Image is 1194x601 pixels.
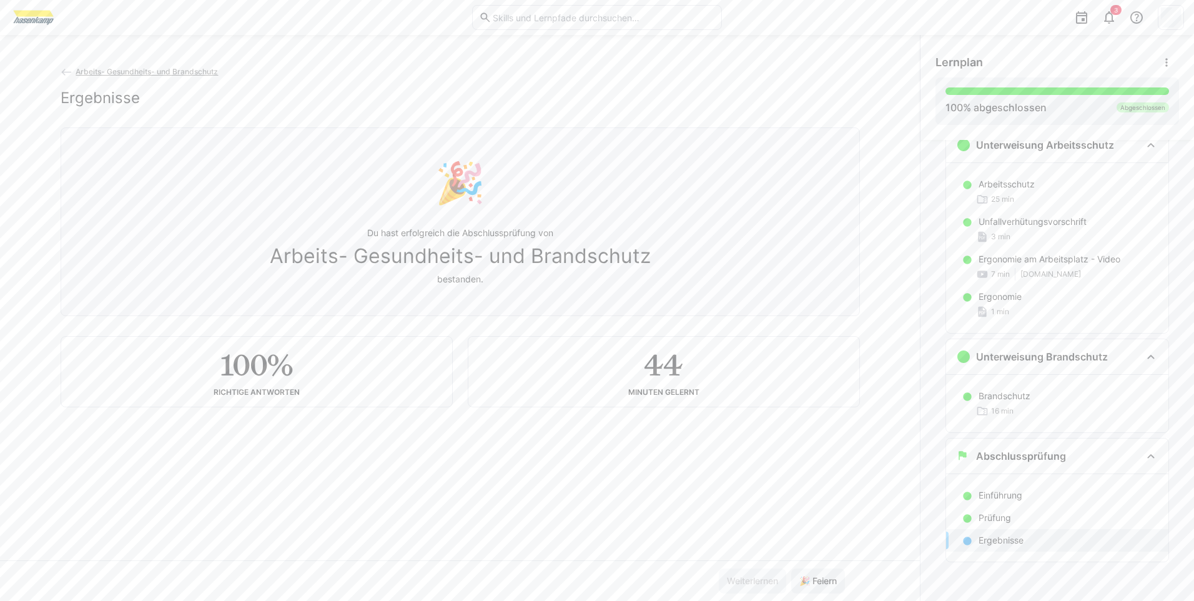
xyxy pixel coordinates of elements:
div: Abgeschlossen [1117,102,1169,112]
span: [DOMAIN_NAME] [1020,269,1081,279]
button: Weiterlernen [719,569,786,594]
div: 🎉 [435,158,485,207]
h2: Ergebnisse [61,89,140,107]
span: Lernplan [935,56,983,69]
span: 16 min [991,406,1014,416]
h2: 100% [220,347,292,383]
p: Ergebnisse [979,534,1024,547]
div: % abgeschlossen [945,100,1047,115]
div: Minuten gelernt [628,388,699,397]
p: Unfallverhütungsvorschrift [979,216,1087,228]
span: 1 min [991,307,1009,317]
span: Arbeits- Gesundheits- und Brandschutz [76,67,218,76]
h3: Unterweisung Arbeitsschutz [976,139,1114,151]
span: 7 min [991,269,1010,279]
p: Du hast erfolgreich die Abschlussprüfung von bestanden. [270,227,651,286]
h3: Abschlussprüfung [976,450,1066,462]
button: 🎉 Feiern [791,569,845,594]
a: Arbeits- Gesundheits- und Brandschutz [61,67,219,76]
p: Brandschutz [979,390,1030,402]
div: Richtige Antworten [214,388,300,397]
span: 🎉 Feiern [797,575,839,587]
h2: 44 [644,347,683,383]
input: Skills und Lernpfade durchsuchen… [491,12,715,23]
h3: Unterweisung Brandschutz [976,350,1108,363]
p: Ergonomie [979,291,1022,303]
span: 3 [1114,6,1118,14]
span: 25 min [991,194,1014,204]
span: Weiterlernen [725,575,780,587]
span: 3 min [991,232,1010,242]
span: 100 [945,101,963,114]
p: Ergonomie am Arbeitsplatz - Video [979,253,1120,266]
p: Prüfung [979,512,1011,524]
p: Arbeitsschutz [979,178,1035,191]
p: Einführung [979,489,1022,502]
span: Arbeits- Gesundheits- und Brandschutz [270,244,651,268]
